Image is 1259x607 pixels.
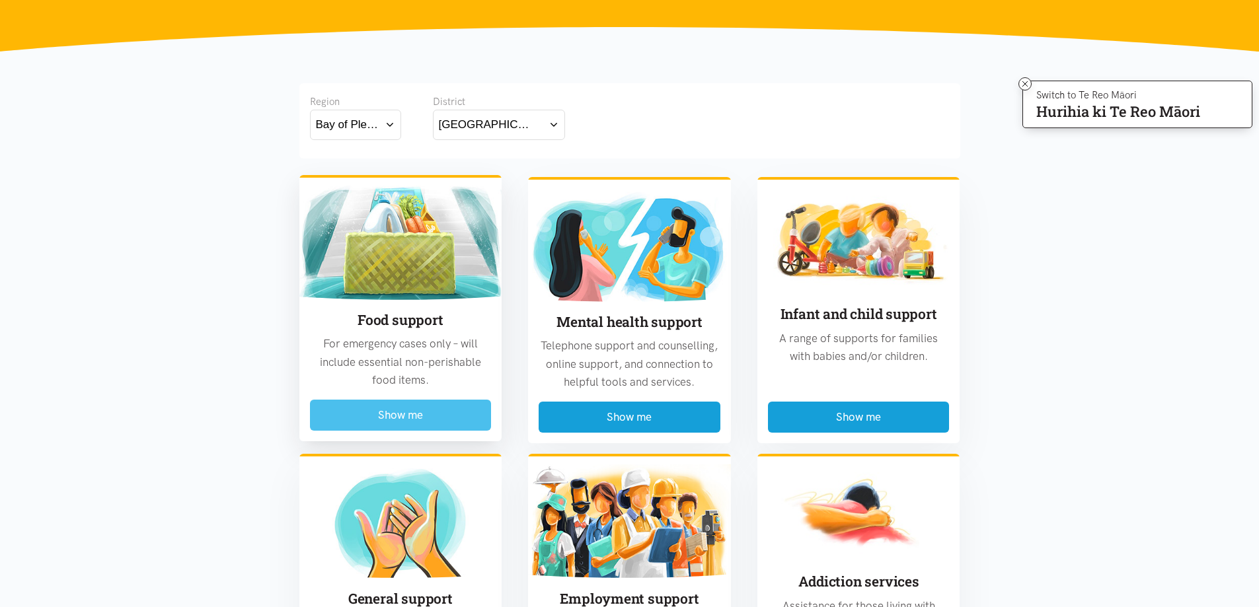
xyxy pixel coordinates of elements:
[768,330,950,365] p: A range of supports for families with babies and/or children.
[768,304,950,324] h3: Infant and child support
[439,116,535,133] div: [GEOGRAPHIC_DATA]
[310,310,492,330] h3: Food support
[310,94,401,110] div: Region
[310,110,401,139] button: Bay of Plenty
[768,572,950,591] h3: Addiction services
[316,116,379,133] div: Bay of Plenty
[539,337,720,391] p: Telephone support and counselling, online support, and connection to helpful tools and services.
[539,312,720,332] h3: Mental health support
[310,400,492,431] button: Show me
[310,335,492,389] p: For emergency cases only – will include essential non-perishable food items.
[539,402,720,433] button: Show me
[768,402,950,433] button: Show me
[1036,106,1200,118] p: Hurihia ki Te Reo Māori
[433,94,565,110] div: District
[433,110,565,139] button: [GEOGRAPHIC_DATA]
[1036,91,1200,99] p: Switch to Te Reo Māori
